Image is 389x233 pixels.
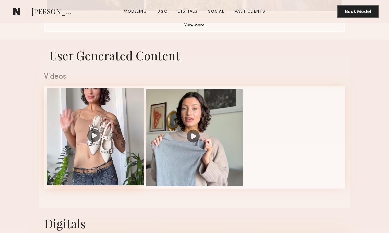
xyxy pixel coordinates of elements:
[31,6,77,18] span: [PERSON_NAME]
[155,9,170,15] a: UGC
[206,9,227,15] a: Social
[232,9,268,15] a: Past Clients
[337,5,379,18] button: Book Model
[44,215,345,231] div: Digitals
[337,8,379,14] a: Book Model
[121,9,149,15] a: Modeling
[44,19,345,32] button: View More
[39,47,350,63] h1: User Generated Content
[44,73,345,80] div: Videos
[175,9,200,15] a: Digitals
